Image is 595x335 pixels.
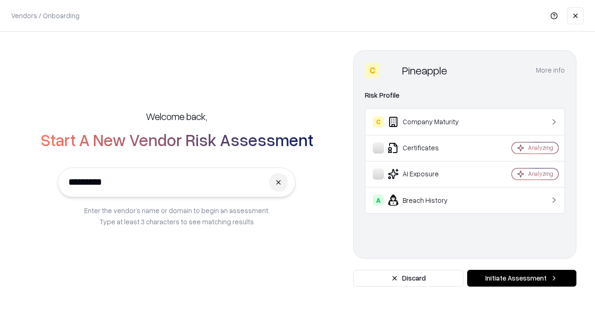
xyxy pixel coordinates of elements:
[373,194,484,206] div: Breach History
[146,110,207,123] h5: Welcome back,
[373,116,384,127] div: C
[365,90,565,101] div: Risk Profile
[353,270,463,287] button: Discard
[536,62,565,79] button: More info
[365,63,380,78] div: C
[373,142,484,154] div: Certificates
[383,63,398,78] img: Pineapple
[528,170,553,178] div: Analyzing
[373,168,484,180] div: AI Exposure
[528,144,553,152] div: Analyzing
[40,130,313,149] h2: Start A New Vendor Risk Assessment
[11,11,79,20] p: Vendors / Onboarding
[402,63,447,78] div: Pineapple
[373,194,384,206] div: A
[84,205,270,227] p: Enter the vendor’s name or domain to begin an assessment. Type at least 3 characters to see match...
[467,270,576,287] button: Initiate Assessment
[373,116,484,127] div: Company Maturity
